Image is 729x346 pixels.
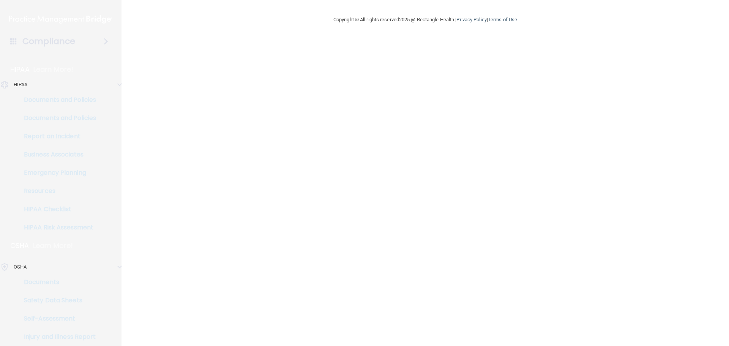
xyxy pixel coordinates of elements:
p: Documents [5,278,109,286]
p: Report an Incident [5,133,109,140]
p: Learn More! [33,65,74,74]
p: HIPAA Checklist [5,205,109,213]
a: Privacy Policy [456,17,486,22]
p: Resources [5,187,109,195]
p: Documents and Policies [5,96,109,104]
p: OSHA [10,241,29,250]
p: Learn More! [33,241,73,250]
div: Copyright © All rights reserved 2025 @ Rectangle Health | | [287,8,564,32]
p: Injury and Illness Report [5,333,109,341]
p: OSHA [14,262,27,272]
p: Self-Assessment [5,315,109,322]
p: Emergency Planning [5,169,109,177]
img: PMB logo [9,12,112,27]
h4: Compliance [22,36,75,47]
p: Documents and Policies [5,114,109,122]
p: HIPAA Risk Assessment [5,224,109,231]
a: Terms of Use [488,17,517,22]
p: Business Associates [5,151,109,158]
p: Safety Data Sheets [5,297,109,304]
p: HIPAA [10,65,30,74]
p: HIPAA [14,80,28,89]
